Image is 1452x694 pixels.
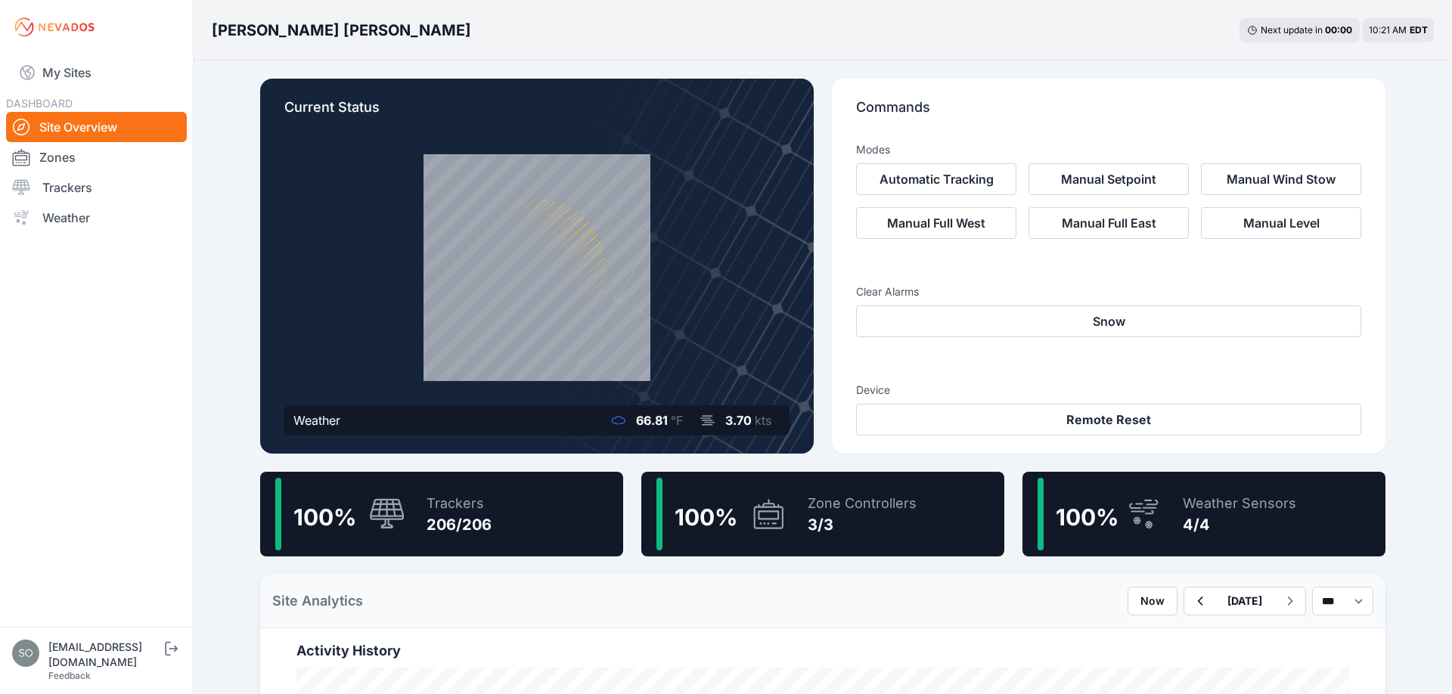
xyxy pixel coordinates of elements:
[856,163,1016,195] button: Automatic Tracking
[272,590,363,612] h2: Site Analytics
[725,413,752,428] span: 3.70
[641,472,1004,556] a: 100%Zone Controllers3/3
[856,97,1361,130] p: Commands
[1056,503,1118,531] span: 100 %
[1215,587,1274,615] button: [DATE]
[808,493,917,514] div: Zone Controllers
[1183,493,1296,514] div: Weather Sensors
[675,503,737,531] span: 100 %
[1028,207,1189,239] button: Manual Full East
[755,413,771,428] span: kts
[12,15,97,39] img: Nevados
[284,97,790,130] p: Current Status
[6,203,187,233] a: Weather
[6,142,187,172] a: Zones
[1325,24,1352,36] div: 00 : 00
[293,503,356,531] span: 100 %
[808,514,917,535] div: 3/3
[671,413,683,428] span: °F
[856,383,1361,398] h3: Device
[1128,587,1177,615] button: Now
[293,411,340,429] div: Weather
[6,54,187,91] a: My Sites
[1028,163,1189,195] button: Manual Setpoint
[856,142,890,157] h3: Modes
[212,11,471,50] nav: Breadcrumb
[856,284,1361,299] h3: Clear Alarms
[1369,24,1407,36] span: 10:21 AM
[1261,24,1323,36] span: Next update in
[48,640,162,670] div: [EMAIL_ADDRESS][DOMAIN_NAME]
[48,670,91,681] a: Feedback
[212,20,471,41] h3: [PERSON_NAME] [PERSON_NAME]
[856,404,1361,435] button: Remote Reset
[12,640,39,667] img: solarsolutions@nautilussolar.com
[1201,207,1361,239] button: Manual Level
[6,172,187,203] a: Trackers
[1201,163,1361,195] button: Manual Wind Stow
[1183,514,1296,535] div: 4/4
[6,112,187,142] a: Site Overview
[427,514,492,535] div: 206/206
[856,305,1361,337] button: Snow
[427,493,492,514] div: Trackers
[296,640,1349,661] h2: Activity History
[6,97,73,110] span: DASHBOARD
[636,413,668,428] span: 66.81
[1410,24,1428,36] span: EDT
[1022,472,1385,556] a: 100%Weather Sensors4/4
[260,472,623,556] a: 100%Trackers206/206
[856,207,1016,239] button: Manual Full West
